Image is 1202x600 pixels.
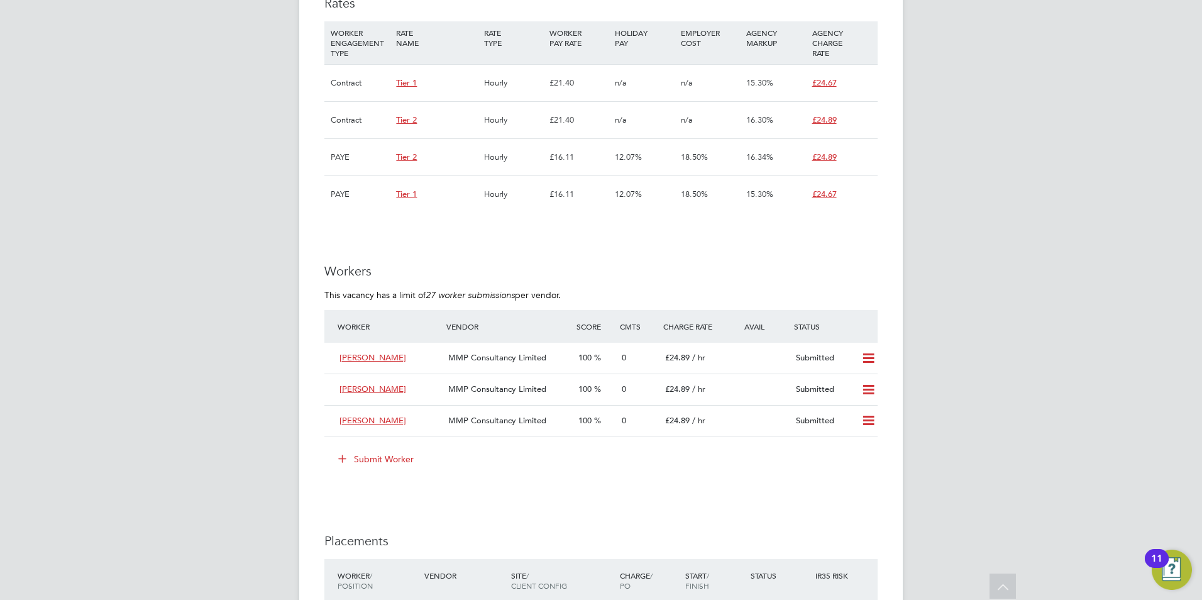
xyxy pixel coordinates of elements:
span: £24.89 [665,352,690,363]
div: Hourly [481,65,546,101]
span: 16.30% [746,114,773,125]
span: MMP Consultancy Limited [448,352,546,363]
div: Submitted [791,411,856,431]
div: 11 [1151,558,1162,575]
span: 15.30% [746,77,773,88]
span: 100 [578,415,592,426]
span: / hr [692,415,705,426]
div: Cmts [617,315,660,338]
div: £16.11 [546,176,612,213]
span: 0 [622,352,626,363]
span: 100 [578,384,592,394]
div: Worker [334,315,443,338]
div: WORKER ENGAGEMENT TYPE [328,21,393,64]
div: £21.40 [546,102,612,138]
span: 100 [578,352,592,363]
button: Open Resource Center, 11 new notifications [1152,550,1192,590]
div: RATE TYPE [481,21,546,54]
div: £16.11 [546,139,612,175]
span: 18.50% [681,152,708,162]
div: Avail [725,315,791,338]
div: Site [508,564,617,597]
div: Contract [328,102,393,138]
span: / PO [620,570,653,591]
span: n/a [615,114,627,125]
span: 16.34% [746,152,773,162]
span: 0 [622,415,626,426]
span: 15.30% [746,189,773,199]
div: Status [791,315,878,338]
span: / Client Config [511,570,567,591]
div: WORKER PAY RATE [546,21,612,54]
span: £24.67 [812,189,837,199]
div: HOLIDAY PAY [612,21,677,54]
div: Vendor [421,564,508,587]
div: AGENCY CHARGE RATE [809,21,874,64]
div: Hourly [481,176,546,213]
span: £24.89 [812,114,837,125]
span: MMP Consultancy Limited [448,415,546,426]
div: EMPLOYER COST [678,21,743,54]
span: / Position [338,570,373,591]
span: Tier 1 [396,189,417,199]
span: Tier 2 [396,152,417,162]
span: £24.89 [665,415,690,426]
div: RATE NAME [393,21,480,54]
div: Start [682,564,747,597]
span: n/a [681,77,693,88]
div: Status [747,564,813,587]
span: 12.07% [615,152,642,162]
div: AGENCY MARKUP [743,21,808,54]
span: [PERSON_NAME] [339,384,406,394]
div: Score [573,315,617,338]
span: n/a [681,114,693,125]
div: £21.40 [546,65,612,101]
span: [PERSON_NAME] [339,352,406,363]
div: Charge Rate [660,315,725,338]
span: £24.89 [812,152,837,162]
span: n/a [615,77,627,88]
h3: Placements [324,533,878,549]
span: 18.50% [681,189,708,199]
em: 27 worker submissions [426,289,515,301]
span: / hr [692,384,705,394]
span: £24.89 [665,384,690,394]
span: / Finish [685,570,709,591]
div: Contract [328,65,393,101]
button: Submit Worker [329,449,424,469]
div: PAYE [328,176,393,213]
span: Tier 1 [396,77,417,88]
h3: Workers [324,263,878,279]
span: £24.67 [812,77,837,88]
div: Worker [334,564,421,597]
span: 0 [622,384,626,394]
div: Submitted [791,348,856,369]
div: IR35 Risk [812,564,856,587]
span: / hr [692,352,705,363]
span: 12.07% [615,189,642,199]
div: Charge [617,564,682,597]
div: PAYE [328,139,393,175]
span: MMP Consultancy Limited [448,384,546,394]
div: Submitted [791,379,856,400]
div: Vendor [443,315,573,338]
div: Hourly [481,102,546,138]
span: Tier 2 [396,114,417,125]
p: This vacancy has a limit of per vendor. [324,289,878,301]
div: Hourly [481,139,546,175]
span: [PERSON_NAME] [339,415,406,426]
